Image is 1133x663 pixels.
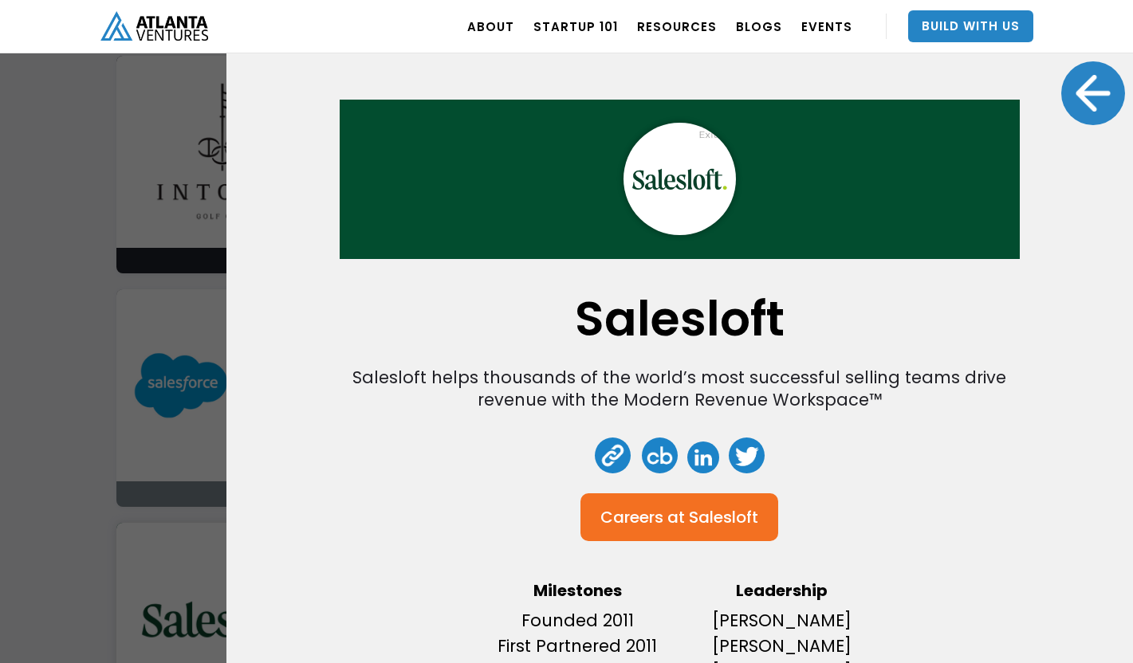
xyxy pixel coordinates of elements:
[801,4,852,49] a: EVENTS
[637,4,717,49] a: RESOURCES
[908,10,1033,42] a: Build With Us
[736,4,782,49] a: BLOGS
[533,4,618,49] a: Startup 101
[467,4,514,49] a: ABOUT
